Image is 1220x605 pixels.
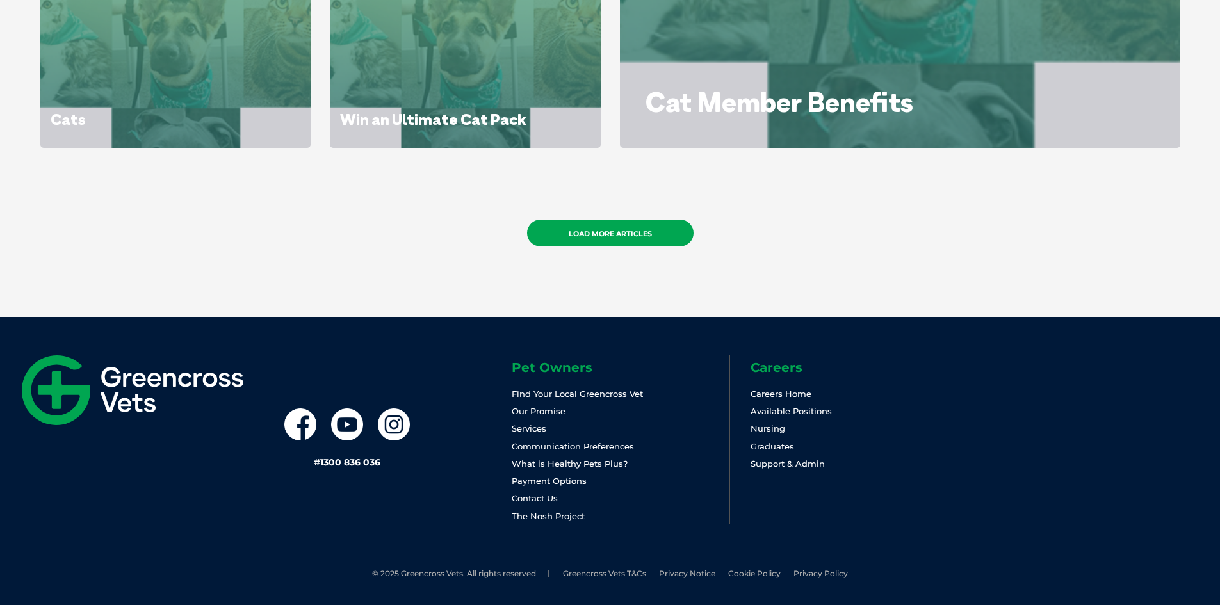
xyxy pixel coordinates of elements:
a: Cats [51,109,86,129]
a: Support & Admin [751,458,825,469]
span: # [314,456,320,468]
h6: Careers [751,361,968,374]
a: Load More Articles [527,220,694,246]
h6: Pet Owners [512,361,729,374]
a: Cat Member Benefits [646,85,913,119]
a: Privacy Policy [793,569,848,578]
a: Privacy Notice [659,569,715,578]
a: Cookie Policy [728,569,781,578]
a: Graduates [751,441,794,451]
a: Payment Options [512,476,587,486]
li: © 2025 Greencross Vets. All rights reserved [372,569,550,579]
a: Our Promise [512,406,565,416]
a: #1300 836 036 [314,456,380,468]
a: The Nosh Project [512,511,585,521]
a: Contact Us [512,493,558,503]
a: Nursing [751,423,785,433]
a: Communication Preferences [512,441,634,451]
a: Greencross Vets T&Cs [563,569,646,578]
a: Find Your Local Greencross Vet [512,389,643,399]
a: Win an Ultimate Cat Pack [340,109,526,129]
a: What is Healthy Pets Plus? [512,458,628,469]
a: Services [512,423,546,433]
a: Available Positions [751,406,832,416]
a: Careers Home [751,389,811,399]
